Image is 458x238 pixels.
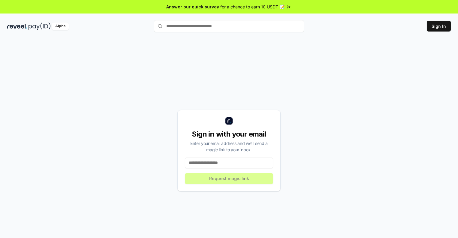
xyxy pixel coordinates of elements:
[225,117,233,125] img: logo_small
[185,129,273,139] div: Sign in with your email
[185,140,273,153] div: Enter your email address and we’ll send a magic link to your inbox.
[220,4,285,10] span: for a chance to earn 10 USDT 📝
[166,4,219,10] span: Answer our quick survey
[29,23,51,30] img: pay_id
[7,23,27,30] img: reveel_dark
[52,23,69,30] div: Alpha
[427,21,451,32] button: Sign In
